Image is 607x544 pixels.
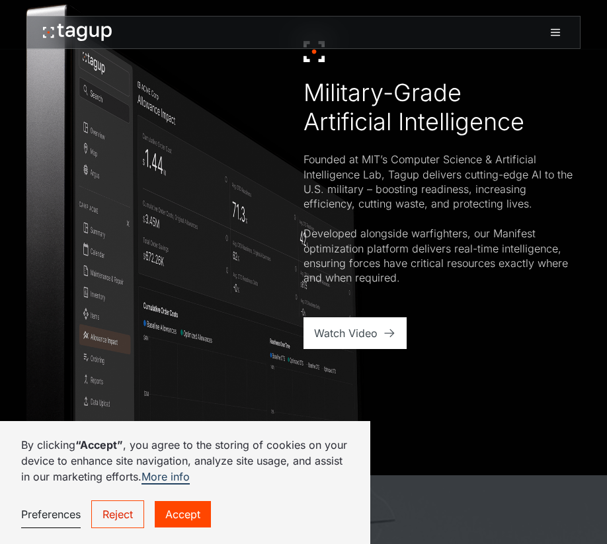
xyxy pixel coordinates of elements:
div: Military-Grade Artificial Intelligence [303,78,524,136]
div: Founded at MIT’s Computer Science & Artificial Intelligence Lab, Tagup delivers cutting-edge AI t... [303,152,581,286]
p: By clicking , you agree to the storing of cookies on your device to enhance site navigation, anal... [21,437,349,485]
a: More info [142,470,190,485]
a: Preferences [21,501,81,528]
a: Accept [155,501,211,527]
a: Reject [91,500,144,528]
strong: “Accept” [75,438,123,451]
div: Watch Video [314,325,378,341]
